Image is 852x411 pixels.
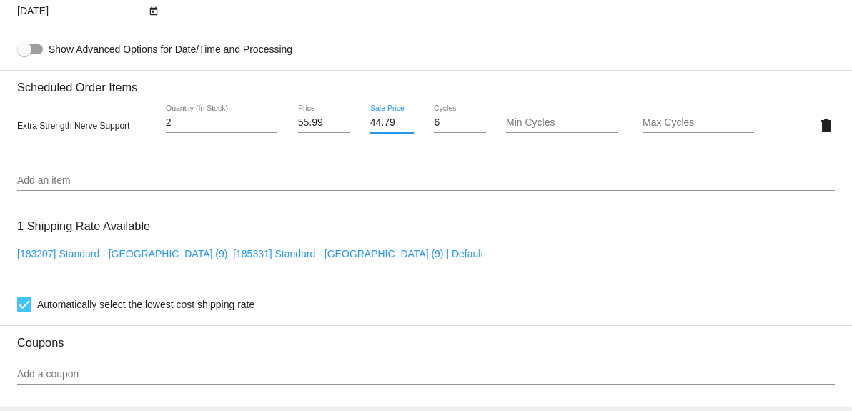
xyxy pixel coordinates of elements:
span: Extra Strength Nerve Support [17,121,129,131]
a: [183207] Standard - [GEOGRAPHIC_DATA] (9), [185331] Standard - [GEOGRAPHIC_DATA] (9) | Default [17,248,483,259]
input: Quantity (In Stock) [166,117,277,129]
h3: Coupons [17,325,835,350]
h3: Scheduled Order Items [17,70,835,94]
input: Add an item [17,175,835,187]
input: Cycles [434,117,485,129]
input: Price [298,117,350,129]
input: Next Occurrence Date [17,6,146,17]
button: Open calendar [146,3,161,18]
span: Automatically select the lowest cost shipping rate [37,296,254,313]
input: Min Cycles [506,117,618,129]
input: Add a coupon [17,369,835,380]
h3: 1 Shipping Rate Available [17,211,150,242]
span: Show Advanced Options for Date/Time and Processing [49,42,292,56]
mat-icon: delete [818,117,835,134]
input: Max Cycles [643,117,754,129]
input: Sale Price [370,117,414,129]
